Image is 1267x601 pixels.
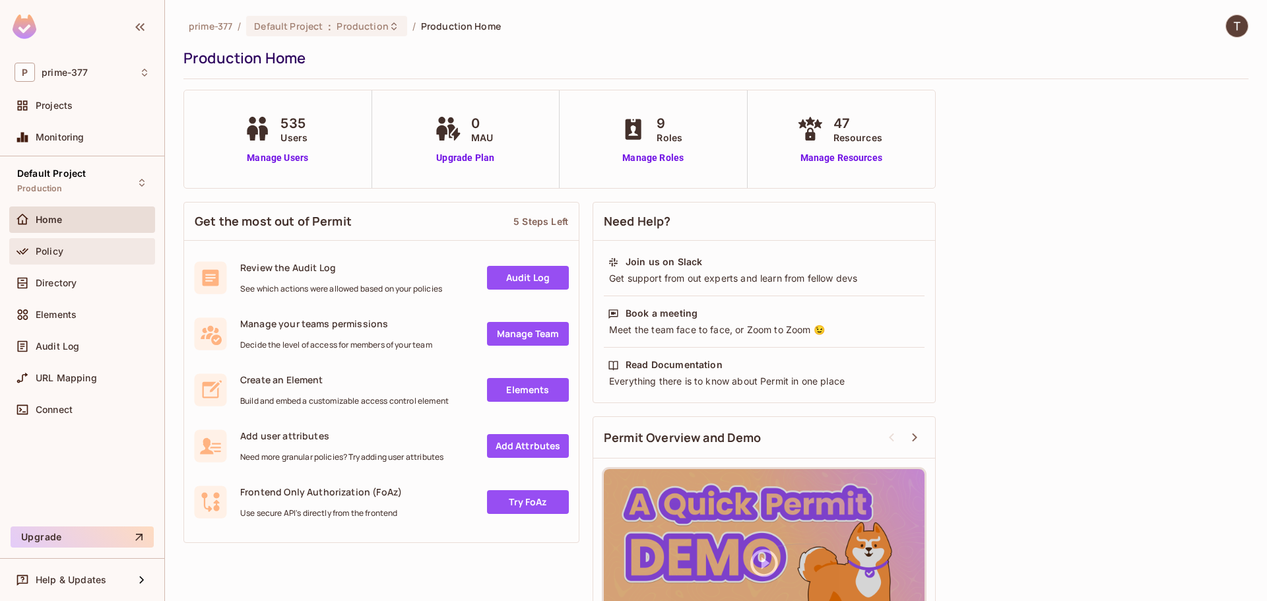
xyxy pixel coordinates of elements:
span: MAU [471,131,493,144]
span: Elements [36,309,77,320]
span: Roles [657,131,682,144]
span: P [15,63,35,82]
div: Meet the team face to face, or Zoom to Zoom 😉 [608,323,921,336]
span: 9 [657,113,682,133]
span: Need Help? [604,213,671,230]
span: Default Project [254,20,323,32]
span: Users [280,131,308,144]
div: Read Documentation [626,358,723,371]
span: Add user attributes [240,429,443,442]
span: Permit Overview and Demo [604,429,762,446]
a: Upgrade Plan [432,151,500,165]
a: Add Attrbutes [487,434,569,458]
span: Help & Updates [36,575,106,585]
span: Use secure API's directly from the frontend [240,508,402,519]
div: 5 Steps Left [513,215,568,228]
span: Need more granular policies? Try adding user attributes [240,452,443,462]
img: SReyMgAAAABJRU5ErkJggg== [13,15,36,39]
div: Everything there is to know about Permit in one place [608,375,921,388]
span: Projects [36,100,73,111]
li: / [238,20,241,32]
span: Production [17,183,63,194]
span: Manage your teams permissions [240,317,432,330]
span: Directory [36,278,77,288]
span: See which actions were allowed based on your policies [240,284,442,294]
a: Manage Roles [617,151,689,165]
span: Home [36,214,63,225]
span: 535 [280,113,308,133]
span: Default Project [17,168,86,179]
button: Upgrade [11,526,154,548]
span: Production [337,20,388,32]
span: Get the most out of Permit [195,213,352,230]
div: Book a meeting [626,307,698,320]
span: : [327,21,332,32]
span: Monitoring [36,132,84,142]
span: Decide the level of access for members of your team [240,340,432,350]
span: Workspace: prime-377 [42,67,88,78]
div: Join us on Slack [626,255,702,269]
a: Manage Resources [794,151,889,165]
span: 47 [833,113,882,133]
a: Audit Log [487,266,569,290]
span: Connect [36,404,73,415]
span: Frontend Only Authorization (FoAz) [240,486,402,498]
div: Get support from out experts and learn from fellow devs [608,272,921,285]
span: Review the Audit Log [240,261,442,274]
span: Production Home [421,20,501,32]
div: Production Home [183,48,1242,68]
span: 0 [471,113,493,133]
span: Build and embed a customizable access control element [240,396,449,406]
img: Thyago Rodrigues [1226,15,1248,37]
a: Try FoAz [487,490,569,514]
span: URL Mapping [36,373,97,383]
span: the active workspace [189,20,232,32]
a: Elements [487,378,569,402]
span: Policy [36,246,63,257]
a: Manage Team [487,322,569,346]
li: / [412,20,416,32]
span: Resources [833,131,882,144]
a: Manage Users [241,151,314,165]
span: Audit Log [36,341,79,352]
span: Create an Element [240,373,449,386]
